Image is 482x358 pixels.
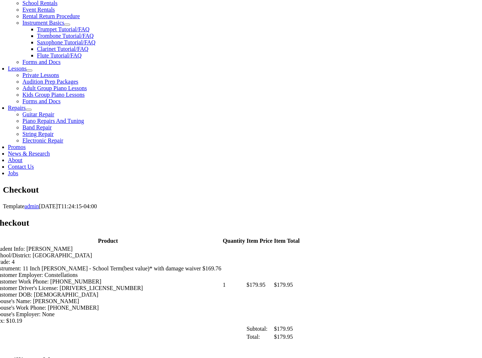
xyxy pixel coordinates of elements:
button: Open submenu of Lessons [27,69,32,72]
a: Event Rentals [23,7,55,13]
td: $179.95 [246,245,273,325]
a: Forms and Docs [23,98,61,104]
td: $179.95 [274,333,300,341]
a: Repairs [8,105,26,111]
a: String Repair [23,131,54,137]
a: Forms and Docs [23,59,61,65]
th: Item Price [246,237,273,245]
a: Private Lessons [23,72,59,78]
a: Contact Us [8,164,34,170]
a: Adult Group Piano Lessons [23,85,87,91]
td: Total: [246,333,273,341]
button: Open submenu of Repairs [26,109,32,111]
section: Page Title Bar [3,184,479,196]
span: Template [3,203,24,209]
td: $179.95 [274,325,300,333]
a: admin [24,203,39,209]
a: Kids Group Piano Lessons [23,92,85,98]
h1: Checkout [3,184,479,196]
a: Flute Tutorial/FAQ [37,52,82,59]
a: Instrument Basics [23,20,64,26]
a: Trombone Tutorial/FAQ [37,33,94,39]
a: Lessons [8,65,27,72]
td: $179.95 [274,245,300,325]
a: Guitar Repair [23,111,54,117]
a: Clarinet Tutorial/FAQ [37,46,89,52]
a: Saxophone Tutorial/FAQ [37,39,96,45]
a: Band Repair [23,124,52,130]
a: Piano Repairs And Tuning [23,118,84,124]
button: Open submenu of Instrument Basics [64,24,70,26]
a: Audition Prep Packages [23,79,78,85]
a: About [8,157,23,163]
a: News & Research [8,150,50,157]
td: Subtotal: [246,325,273,333]
th: Item Total [274,237,300,245]
a: Trumpet Tutorial/FAQ [37,26,89,32]
a: Electronic Repair [23,137,63,144]
a: Jobs [8,170,18,176]
a: Promos [8,144,26,150]
a: Rental Return Procedure [23,13,80,19]
td: 1 [222,245,245,325]
th: Quantity [222,237,245,245]
span: [DATE]T11:24:15-04:00 [39,203,97,209]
